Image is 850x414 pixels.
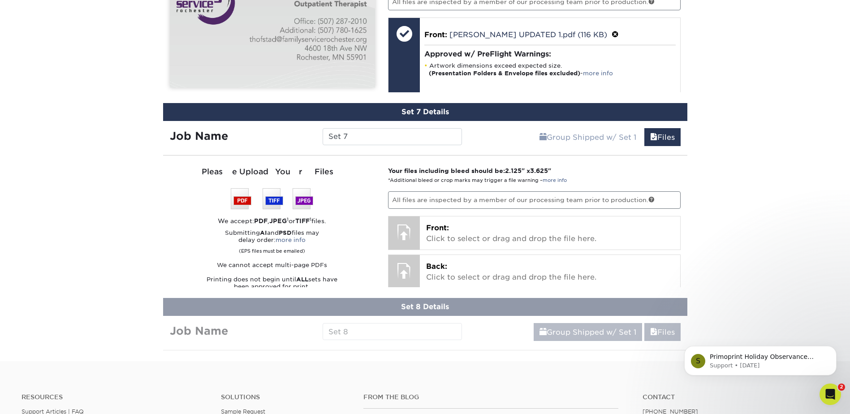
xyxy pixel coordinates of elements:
sup: 1 [287,216,289,222]
p: Click to select or drag and drop the file here. [426,261,674,283]
iframe: Intercom notifications message [671,327,850,390]
p: All files are inspected by a member of our processing team prior to production. [388,191,681,208]
a: more info [583,70,613,77]
iframe: Intercom live chat [820,384,841,405]
h4: Solutions [221,393,350,401]
a: [PERSON_NAME] UPDATED 1.pdf (116 KB) [449,30,607,39]
strong: AI [260,229,267,236]
p: Click to select or drag and drop the file here. [426,223,674,244]
span: 3.625 [530,167,548,174]
p: We cannot accept multi-page PDFs [170,262,375,269]
input: Enter a job name [323,128,462,145]
li: Artwork dimensions exceed expected size. - [424,62,676,77]
span: Back: [426,262,447,271]
a: Group Shipped w/ Set 1 [534,323,642,341]
iframe: Google Customer Reviews [2,387,76,411]
span: files [650,328,657,336]
p: Submitting and files may delay order: [170,229,375,254]
a: Files [644,128,681,146]
div: We accept: , or files. [170,216,375,225]
span: 2 [838,384,845,391]
h4: Resources [22,393,207,401]
strong: ALL [296,276,308,283]
span: shipping [539,328,547,336]
strong: PDF [254,217,268,224]
strong: Your files including bleed should be: " x " [388,167,551,174]
sup: 1 [310,216,311,222]
small: (EPS files must be emailed) [239,244,305,254]
strong: Job Name [170,129,228,142]
span: 2.125 [505,167,522,174]
a: Group Shipped w/ Set 1 [534,128,642,146]
p: Printing does not begin until sets have been approved for print. [170,276,375,290]
span: files [650,133,657,142]
a: more info [543,177,567,183]
strong: JPEG [269,217,287,224]
span: shipping [539,133,547,142]
small: *Additional bleed or crop marks may trigger a file warning – [388,177,567,183]
a: Contact [643,393,828,401]
strong: TIFF [295,217,310,224]
a: Files [644,323,681,341]
div: Please Upload Your Files [170,166,375,178]
strong: PSD [279,229,292,236]
strong: (Presentation Folders & Envelope files excluded) [429,70,580,77]
h4: Approved w/ PreFlight Warnings: [424,50,676,58]
h4: From the Blog [363,393,618,401]
img: We accept: PSD, TIFF, or JPEG (JPG) [231,188,313,209]
div: Set 7 Details [163,103,687,121]
a: more info [276,237,306,243]
span: Front: [426,224,449,232]
span: Front: [424,30,447,39]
